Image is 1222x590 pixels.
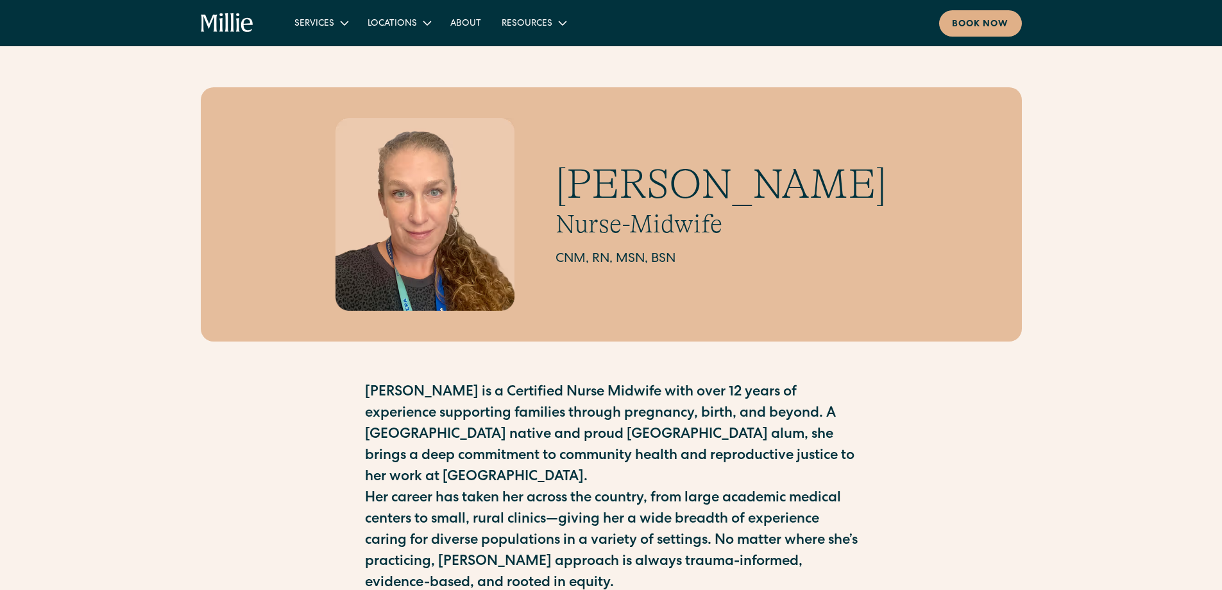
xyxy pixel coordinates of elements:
h2: Nurse-Midwife [556,209,887,239]
div: Services [284,12,357,33]
h2: CNM, RN, MSN, BSN [556,250,887,269]
a: home [201,13,254,33]
a: Book now [939,10,1022,37]
div: Services [294,17,334,31]
div: Locations [357,12,440,33]
a: About [440,12,491,33]
strong: [PERSON_NAME] is a Certified Nurse Midwife with over 12 years of experience supporting families t... [365,386,854,485]
div: Book now [952,18,1009,31]
h1: [PERSON_NAME] [556,160,887,209]
div: Resources [491,12,575,33]
div: Locations [368,17,417,31]
div: Resources [502,17,552,31]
